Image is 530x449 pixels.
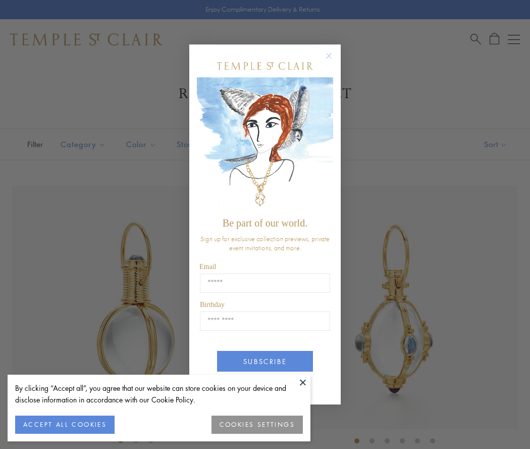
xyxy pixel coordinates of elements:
button: Close dialog [328,55,340,67]
img: Temple St. Clair [217,62,313,70]
img: c4a9eb12-d91a-4d4a-8ee0-386386f4f338.jpeg [197,77,333,212]
button: SUBSCRIBE [217,351,313,372]
input: Email [200,274,330,293]
span: Be part of our world. [223,217,307,229]
div: By clicking “Accept all”, you agree that our website can store cookies on your device and disclos... [15,382,303,406]
span: Sign up for exclusive collection previews, private event invitations, and more. [200,234,330,252]
button: COOKIES SETTINGS [211,416,303,434]
span: Birthday [200,301,225,308]
button: ACCEPT ALL COOKIES [15,416,115,434]
span: Email [199,263,216,271]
